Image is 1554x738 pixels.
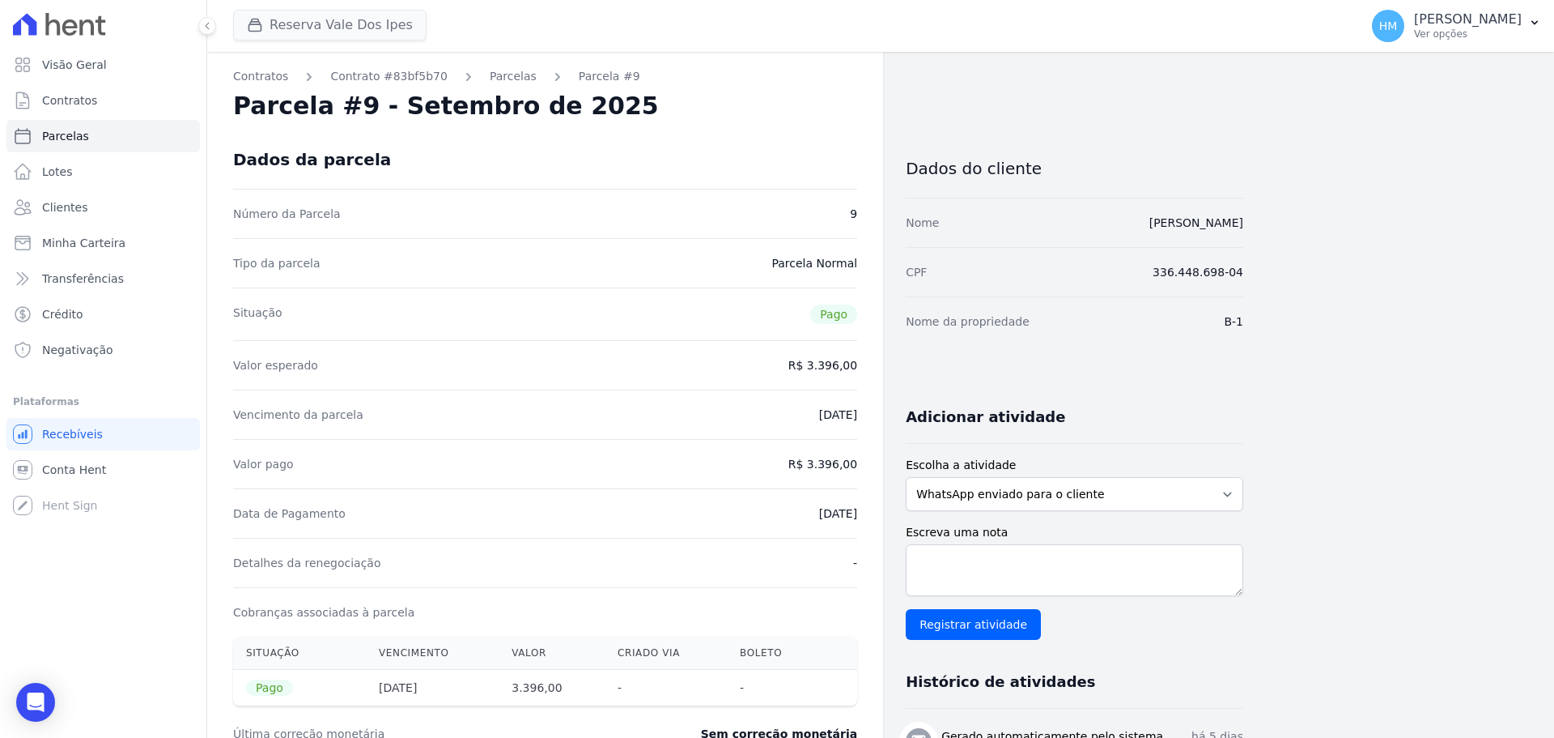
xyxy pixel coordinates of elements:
[906,264,927,280] dt: CPF
[819,506,857,522] dd: [DATE]
[788,456,857,472] dd: R$ 3.396,00
[605,670,727,706] th: -
[233,604,414,621] dt: Cobranças associadas à parcela
[42,306,83,322] span: Crédito
[366,637,499,670] th: Vencimento
[906,524,1243,541] label: Escreva uma nota
[771,255,857,271] dd: Parcela Normal
[233,255,321,271] dt: Tipo da parcela
[727,670,822,706] th: -
[850,206,857,222] dd: 9
[6,298,200,331] a: Crédito
[233,10,427,41] button: Reserva Vale Dos Ipes
[579,68,640,85] a: Parcela #9
[1379,20,1398,32] span: HM
[6,227,200,259] a: Minha Carteira
[906,314,1030,330] dt: Nome da propriedade
[6,156,200,188] a: Lotes
[42,92,97,109] span: Contratos
[906,457,1243,474] label: Escolha a atividade
[233,68,288,85] a: Contratos
[605,637,727,670] th: Criado via
[819,407,857,423] dd: [DATE]
[1153,264,1243,280] dd: 336.448.698-04
[727,637,822,670] th: Boleto
[233,357,318,373] dt: Valor esperado
[499,637,605,670] th: Valor
[6,191,200,224] a: Clientes
[788,357,857,373] dd: R$ 3.396,00
[490,68,537,85] a: Parcelas
[233,206,341,222] dt: Número da Parcela
[233,637,366,670] th: Situação
[6,262,200,295] a: Transferências
[233,305,282,324] dt: Situação
[1149,216,1243,229] a: [PERSON_NAME]
[330,68,448,85] a: Contrato #83bf5b70
[1414,28,1522,41] p: Ver opções
[906,159,1243,178] h3: Dados do cliente
[233,92,659,121] h2: Parcela #9 - Setembro de 2025
[906,672,1095,692] h3: Histórico de atividades
[810,305,857,324] span: Pago
[853,555,857,571] dd: -
[42,462,106,478] span: Conta Hent
[6,334,200,366] a: Negativação
[1224,314,1243,330] dd: B-1
[42,199,87,215] span: Clientes
[13,392,193,412] div: Plataformas
[6,418,200,450] a: Recebíveis
[233,150,391,169] div: Dados da parcela
[42,342,113,358] span: Negativação
[233,555,381,571] dt: Detalhes da renegociação
[906,407,1065,427] h3: Adicionar atividade
[6,49,200,81] a: Visão Geral
[233,407,363,423] dt: Vencimento da parcela
[6,454,200,486] a: Conta Hent
[246,680,293,696] span: Pago
[42,57,107,73] span: Visão Geral
[6,84,200,117] a: Contratos
[499,670,605,706] th: 3.396,00
[906,609,1041,640] input: Registrar atividade
[233,68,857,85] nav: Breadcrumb
[233,456,294,472] dt: Valor pago
[42,426,103,442] span: Recebíveis
[6,120,200,152] a: Parcelas
[906,215,939,231] dt: Nome
[1414,11,1522,28] p: [PERSON_NAME]
[1359,3,1554,49] button: HM [PERSON_NAME] Ver opções
[366,670,499,706] th: [DATE]
[42,235,125,251] span: Minha Carteira
[42,128,89,144] span: Parcelas
[233,506,346,522] dt: Data de Pagamento
[42,164,73,180] span: Lotes
[42,271,124,287] span: Transferências
[16,683,55,722] div: Open Intercom Messenger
